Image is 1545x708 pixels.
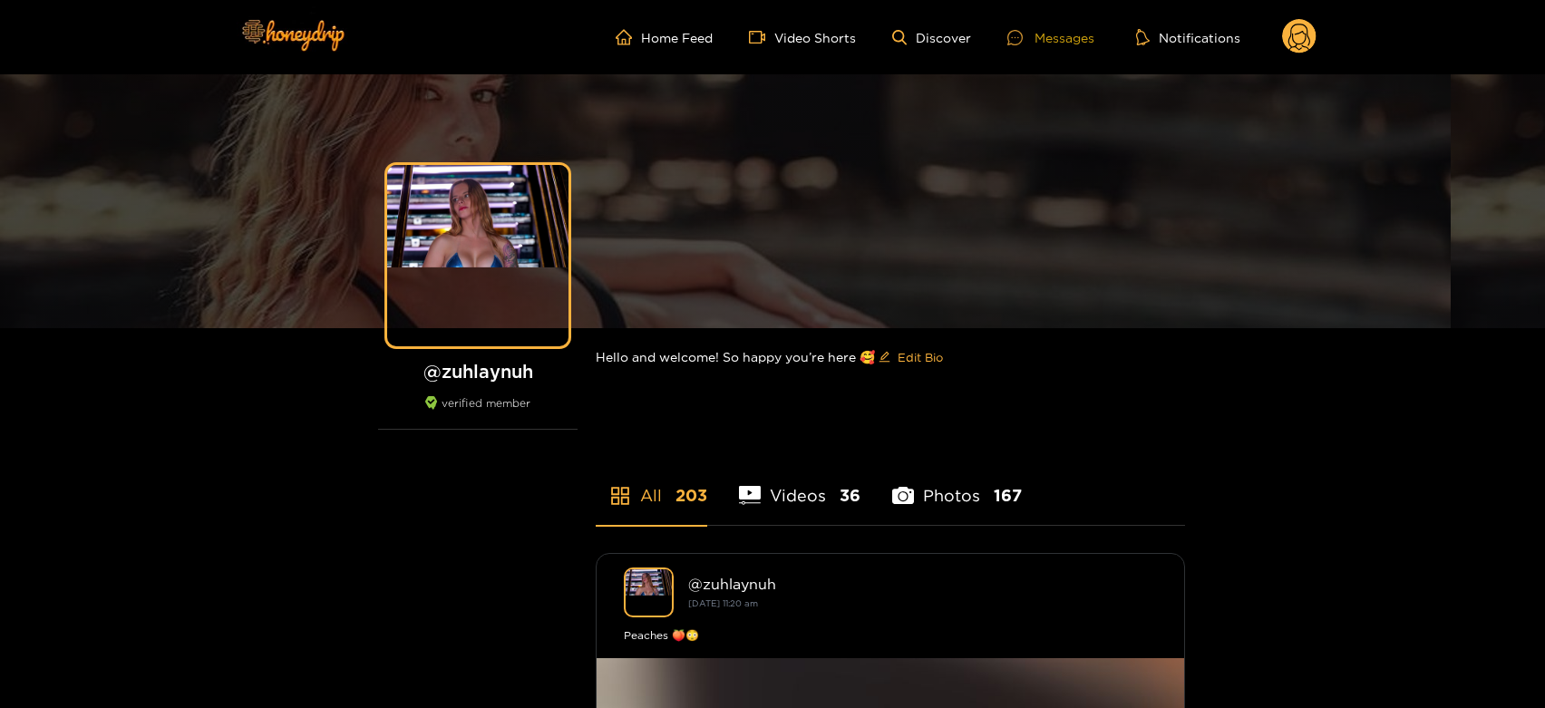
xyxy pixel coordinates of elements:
[596,328,1185,386] div: Hello and welcome! So happy you’re here 🥰
[688,576,1157,592] div: @ zuhlaynuh
[892,443,1022,525] li: Photos
[624,567,674,617] img: zuhlaynuh
[1131,28,1246,46] button: Notifications
[688,598,758,608] small: [DATE] 11:20 am
[675,484,707,507] span: 203
[749,29,774,45] span: video-camera
[378,396,578,430] div: verified member
[875,343,947,372] button: editEdit Bio
[739,443,860,525] li: Videos
[596,443,707,525] li: All
[892,30,971,45] a: Discover
[749,29,856,45] a: Video Shorts
[840,484,860,507] span: 36
[616,29,713,45] a: Home Feed
[616,29,641,45] span: home
[994,484,1022,507] span: 167
[1007,27,1094,48] div: Messages
[879,351,890,364] span: edit
[898,348,943,366] span: Edit Bio
[609,485,631,507] span: appstore
[378,360,578,383] h1: @ zuhlaynuh
[624,626,1157,645] div: Peaches 🍑😳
